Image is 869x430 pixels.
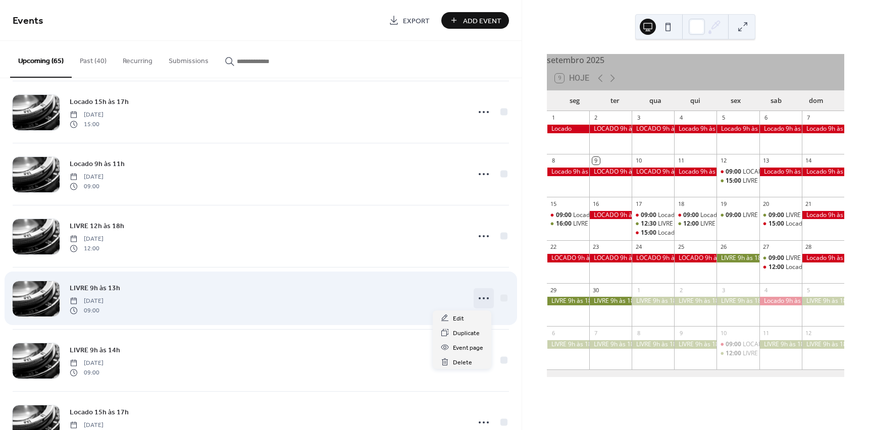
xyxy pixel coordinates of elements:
div: 12 [720,157,727,165]
div: LOCADO 9h às 18h [674,254,717,262]
div: Locado 15h às 17h [786,220,838,228]
div: 16 [592,200,600,207]
div: 8 [635,329,642,337]
div: LIVRE 9h às 18h [547,340,589,349]
div: Locado [547,125,589,133]
div: LIVRE 9h às 14h [786,211,830,220]
span: 15:00 [641,229,658,237]
div: dom [796,91,836,111]
div: 2 [592,114,600,122]
div: LOCADO 9h às 18h [632,254,674,262]
span: 09:00 [683,211,700,220]
div: Locado 9h às 15h [573,211,622,220]
div: 26 [720,243,727,251]
span: 09:00 [70,306,104,315]
div: Locado 12h às 16h [759,263,802,272]
div: 11 [677,157,685,165]
div: 30 [592,286,600,294]
span: 09:00 [556,211,573,220]
div: 10 [635,157,642,165]
span: 09:00 [641,211,658,220]
button: Recurring [115,41,161,77]
span: [DATE] [70,359,104,368]
span: Locado 15h às 17h [70,407,129,418]
span: 09:00 [769,254,786,262]
div: LIVRE 9h às 18h [632,340,674,349]
div: LIVRE 12h às 18h [674,220,717,228]
div: LIVRE 15h às 17h [717,177,759,185]
div: LIVRE 12h às 18h [700,220,748,228]
div: LOCADO 9h às 15h [717,168,759,176]
span: 15:00 [769,220,786,228]
div: Locado 15h às 17h [632,229,674,237]
span: 09:00 [70,182,104,191]
div: 1 [550,114,557,122]
div: LOCADO 9h às 18h [589,125,632,133]
span: 12:00 [683,220,700,228]
span: LIVRE 9h às 14h [70,345,120,356]
a: Export [381,12,437,29]
div: Locado 9h às 18h [759,125,802,133]
div: Locado 9h às 18h [674,168,717,176]
div: LOCADO 9h às 15h [743,168,796,176]
div: LIVRE 16h às 18h [547,220,589,228]
span: 09:00 [70,368,104,377]
a: Locado 15h às 17h [70,96,129,107]
div: qua [635,91,676,111]
div: Locado 9h às 18h [802,125,844,133]
div: 4 [762,286,770,294]
div: LOCADO 9h às 18h [589,254,632,262]
span: 12:30 [641,220,658,228]
div: 1 [635,286,642,294]
div: LOCADO 9h às 18h [589,168,632,176]
div: 22 [550,243,557,251]
span: Export [403,16,430,26]
div: Locado 9h às 18h [802,168,844,176]
button: Upcoming (65) [10,41,72,78]
span: Add Event [463,16,501,26]
div: 9 [677,329,685,337]
div: ter [595,91,635,111]
div: 18 [677,200,685,207]
span: [DATE] [70,111,104,120]
a: Add Event [441,12,509,29]
a: Locado 15h às 17h [70,406,129,418]
div: Locado 9h às 11h [674,211,717,220]
div: 29 [550,286,557,294]
div: 28 [805,243,812,251]
div: LIVRE 12h30 às 14h30 [632,220,674,228]
span: LIVRE 9h às 13h [70,283,120,294]
div: Locado 9h às 15h [547,211,589,220]
span: 09:00 [726,340,743,349]
div: LIVRE 9h às 18h [717,297,759,305]
div: Locado 9h às 18h [674,125,717,133]
div: LIVRE 9h às 13h [717,211,759,220]
div: LIVRE 9h às 18h [547,297,589,305]
span: 09:00 [726,211,743,220]
div: LIVRE 9h às 18h [632,297,674,305]
span: Event page [453,343,483,353]
div: LOCADO 9h às 18h [632,168,674,176]
div: LIVRE 9h às 18h [589,340,632,349]
div: 20 [762,200,770,207]
div: 10 [720,329,727,337]
div: LOCADO 9h às 18h [589,211,632,220]
span: 15:00 [726,177,743,185]
span: [DATE] [70,235,104,244]
div: 6 [550,329,557,337]
div: LIVRE 16h às 18h [573,220,621,228]
div: 17 [635,200,642,207]
span: Delete [453,357,472,368]
div: 2 [677,286,685,294]
span: 12:00 [70,244,104,253]
div: 11 [762,329,770,337]
div: LOCADO 9h às 12h [717,340,759,349]
div: Locado 9h às 11h [700,211,749,220]
div: LOCADO 9h às 18h [632,125,674,133]
div: LIVRE 9h às 18h [674,297,717,305]
div: LIVRE 12h às 17h [717,349,759,358]
a: Locado 9h às 11h [70,158,125,170]
div: 5 [805,286,812,294]
span: 12:00 [726,349,743,358]
div: LIVRE 9h às 11h [759,254,802,262]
